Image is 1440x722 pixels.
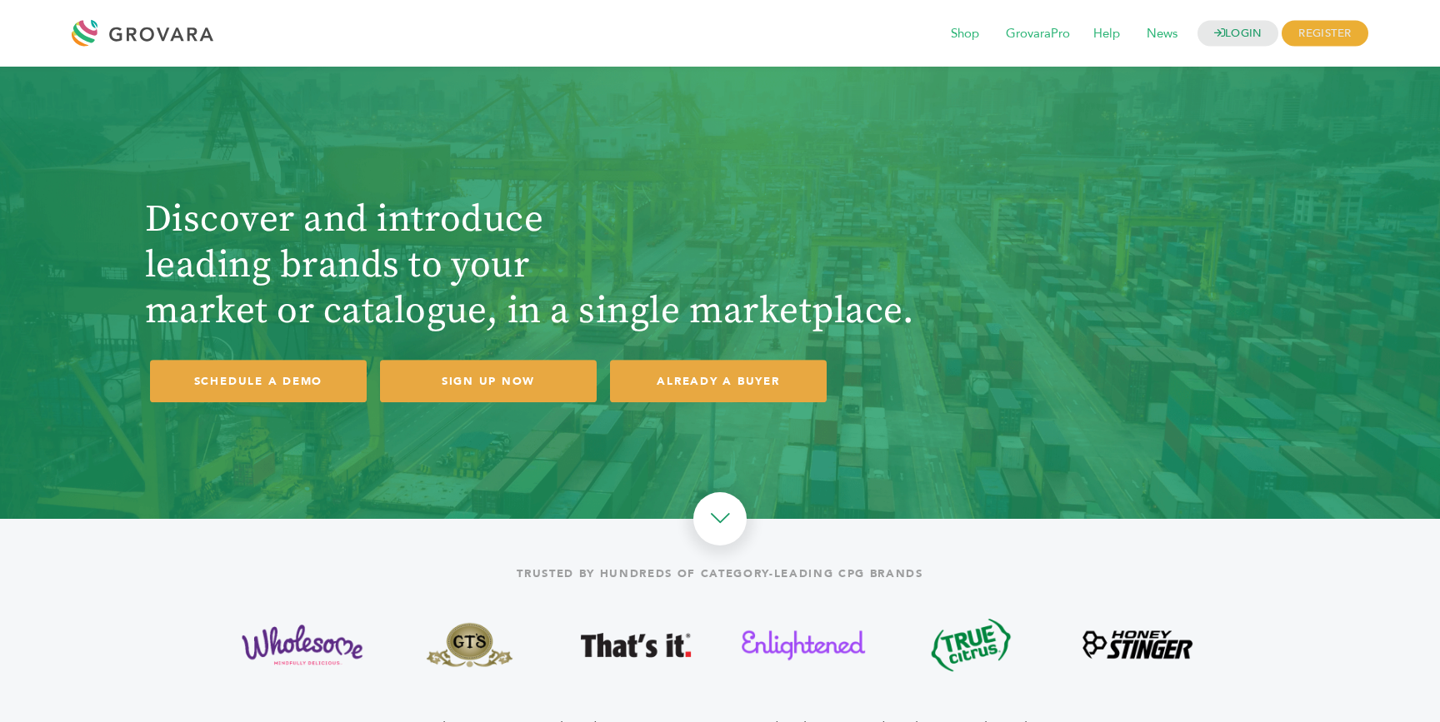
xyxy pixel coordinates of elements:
[994,25,1082,43] a: GrovaraPro
[610,360,827,402] a: ALREADY A BUYER
[939,25,991,43] a: Shop
[939,18,991,50] span: Shop
[1282,21,1367,47] span: REGISTER
[1082,25,1132,43] a: Help
[994,18,1082,50] span: GrovaraPro
[380,360,597,402] a: SIGN UP NOW
[145,197,1003,335] h1: Discover and introduce leading brands to your market or catalogue, in a single marketplace.
[137,559,1303,589] div: Trusted by hundreds of category-leading CPG brands
[1135,25,1189,43] a: News
[1135,18,1189,50] span: News
[1197,21,1279,47] a: LOGIN
[1082,18,1132,50] span: Help
[150,360,367,402] a: SCHEDULE A DEMO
